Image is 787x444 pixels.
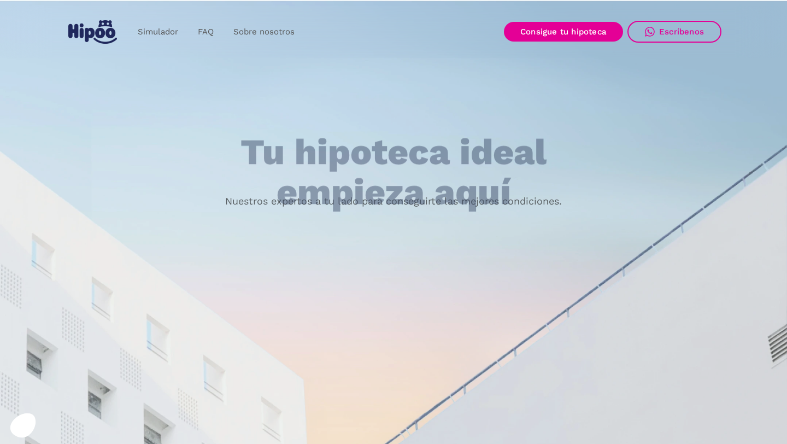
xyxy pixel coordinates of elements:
a: Consigue tu hipoteca [504,22,623,42]
a: FAQ [188,21,224,43]
a: Sobre nosotros [224,21,304,43]
div: Escríbenos [659,27,704,37]
h1: Tu hipoteca ideal empieza aquí [186,133,601,212]
a: home [66,16,119,48]
a: Escríbenos [627,21,721,43]
a: Simulador [128,21,188,43]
